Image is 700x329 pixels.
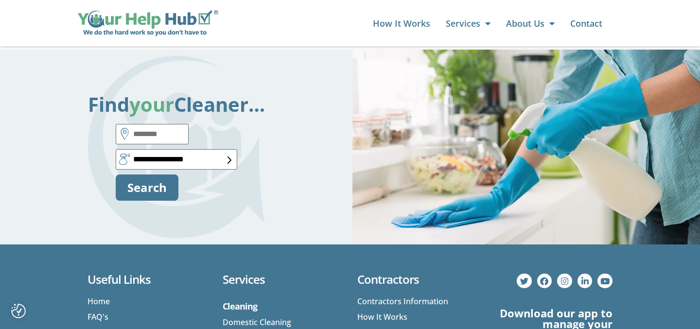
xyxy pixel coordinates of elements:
h3: Contractors [357,274,452,285]
span: Contractors Information [357,295,448,308]
button: Consent Preferences [11,304,26,318]
a: How It Works [357,311,452,323]
span: FAQ's [87,311,108,323]
h5: Cleaning [223,299,343,314]
a: Contact [570,14,602,33]
img: Revisit consent button [11,304,26,318]
a: About Us [506,14,555,33]
span: your [129,91,174,118]
span: How It Works [357,311,407,323]
a: Home [87,295,208,308]
img: Reviews - select box form [227,156,232,164]
button: Search [116,174,178,201]
a: Contractors Information [357,295,452,308]
nav: Menu [228,14,602,33]
h3: Services [223,274,343,285]
p: Find Cleaner… [88,93,265,116]
a: Services [446,14,490,33]
img: Your Help Hub Wide Logo [78,10,218,36]
span: Home [87,295,110,308]
a: FAQ's [87,311,208,323]
h3: Useful Links [87,274,208,285]
a: How It Works [373,14,430,33]
a: Domestic Cleaning [223,317,291,328]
